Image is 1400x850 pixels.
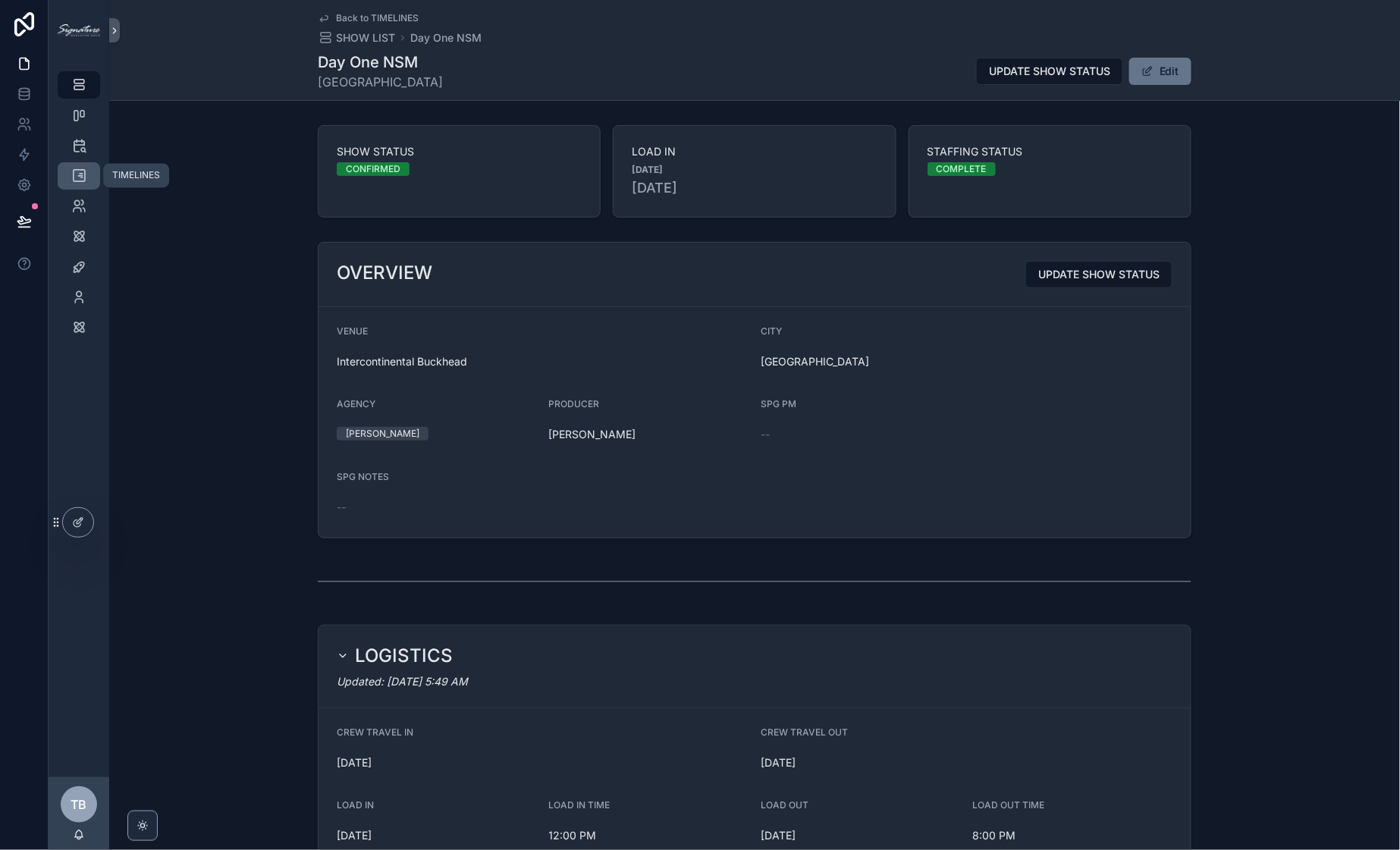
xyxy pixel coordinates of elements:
[337,828,537,843] span: [DATE]
[937,162,987,176] div: COMPLETE
[318,30,395,45] a: SHOW LIST
[318,12,419,24] a: Back to TIMELINES
[336,12,419,24] span: Back to TIMELINES
[632,144,877,159] span: LOAD IN
[549,828,749,843] span: 12:00 PM
[761,325,782,337] span: CITY
[761,354,1172,369] span: [GEOGRAPHIC_DATA]
[976,58,1123,85] button: UPDATE SHOW STATUS
[410,30,482,45] a: Day One NSM
[761,755,1172,770] span: [DATE]
[549,427,749,442] span: [PERSON_NAME]
[761,398,796,409] span: SPG PM
[337,261,432,285] h2: OVERVIEW
[355,644,453,668] h2: LOGISTICS
[346,162,400,176] div: CONFIRMED
[336,30,395,45] span: SHOW LIST
[761,799,808,811] span: LOAD OUT
[337,755,749,770] span: [DATE]
[989,64,1110,79] span: UPDATE SHOW STATUS
[928,144,1172,159] span: STAFFING STATUS
[49,61,109,361] div: scrollable content
[972,799,1044,811] span: LOAD OUT TIME
[761,726,848,738] span: CREW TRAVEL OUT
[71,795,87,814] span: TB
[632,164,663,176] strong: [DATE]
[337,325,368,337] span: VENUE
[112,170,160,182] div: TIMELINES
[337,726,413,738] span: CREW TRAVEL IN
[549,799,611,811] span: LOAD IN TIME
[549,398,600,409] span: PRODUCER
[337,471,389,482] span: SPG NOTES
[1129,58,1191,85] button: Edit
[337,144,582,159] span: SHOW STATUS
[346,427,419,441] div: [PERSON_NAME]
[337,799,374,811] span: LOAD IN
[337,354,749,369] span: Intercontinental Buckhead
[318,52,443,73] h1: Day One NSM
[761,427,770,442] span: --
[337,675,468,688] em: Updated: [DATE] 5:49 AM
[1025,261,1172,288] button: UPDATE SHOW STATUS
[632,177,877,199] span: [DATE]
[337,398,375,409] span: AGENCY
[318,73,443,91] span: [GEOGRAPHIC_DATA]
[972,828,1172,843] span: 8:00 PM
[761,828,960,843] span: [DATE]
[58,24,100,36] img: App logo
[337,500,346,515] span: --
[1038,267,1160,282] span: UPDATE SHOW STATUS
